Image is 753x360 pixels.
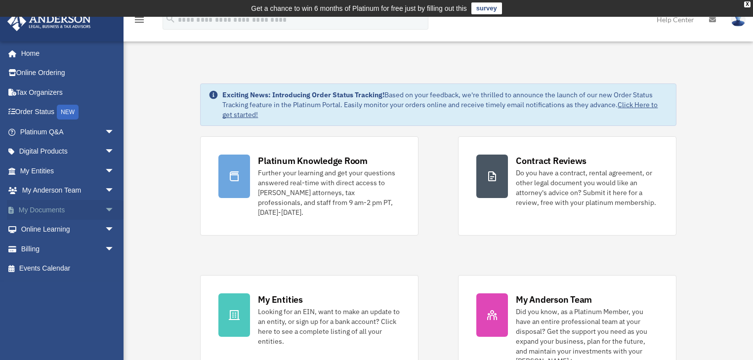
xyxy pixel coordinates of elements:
a: Platinum Knowledge Room Further your learning and get your questions answered real-time with dire... [200,136,418,236]
a: Events Calendar [7,259,129,279]
i: menu [133,14,145,26]
div: Contract Reviews [516,155,586,167]
span: arrow_drop_down [105,181,125,201]
div: Do you have a contract, rental agreement, or other legal document you would like an attorney's ad... [516,168,658,207]
a: Tax Organizers [7,82,129,102]
span: arrow_drop_down [105,200,125,220]
span: arrow_drop_down [105,220,125,240]
a: Home [7,43,125,63]
i: search [165,13,176,24]
a: Order StatusNEW [7,102,129,122]
span: arrow_drop_down [105,142,125,162]
div: Based on your feedback, we're thrilled to announce the launch of our new Order Status Tracking fe... [222,90,668,120]
span: arrow_drop_down [105,239,125,259]
div: My Anderson Team [516,293,592,306]
span: arrow_drop_down [105,122,125,142]
strong: Exciting News: Introducing Order Status Tracking! [222,90,384,99]
div: Platinum Knowledge Room [258,155,368,167]
div: My Entities [258,293,302,306]
a: My Entitiesarrow_drop_down [7,161,129,181]
a: Online Ordering [7,63,129,83]
a: menu [133,17,145,26]
a: Contract Reviews Do you have a contract, rental agreement, or other legal document you would like... [458,136,676,236]
a: My Documentsarrow_drop_down [7,200,129,220]
a: survey [471,2,502,14]
a: Billingarrow_drop_down [7,239,129,259]
div: NEW [57,105,79,120]
img: Anderson Advisors Platinum Portal [4,12,94,31]
div: Further your learning and get your questions answered real-time with direct access to [PERSON_NAM... [258,168,400,217]
img: User Pic [731,12,746,27]
a: Click Here to get started! [222,100,658,119]
div: close [744,1,751,7]
a: Platinum Q&Aarrow_drop_down [7,122,129,142]
a: My Anderson Teamarrow_drop_down [7,181,129,200]
div: Get a chance to win 6 months of Platinum for free just by filling out this [251,2,467,14]
a: Digital Productsarrow_drop_down [7,142,129,161]
div: Looking for an EIN, want to make an update to an entity, or sign up for a bank account? Click her... [258,307,400,346]
span: arrow_drop_down [105,161,125,181]
a: Online Learningarrow_drop_down [7,220,129,240]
